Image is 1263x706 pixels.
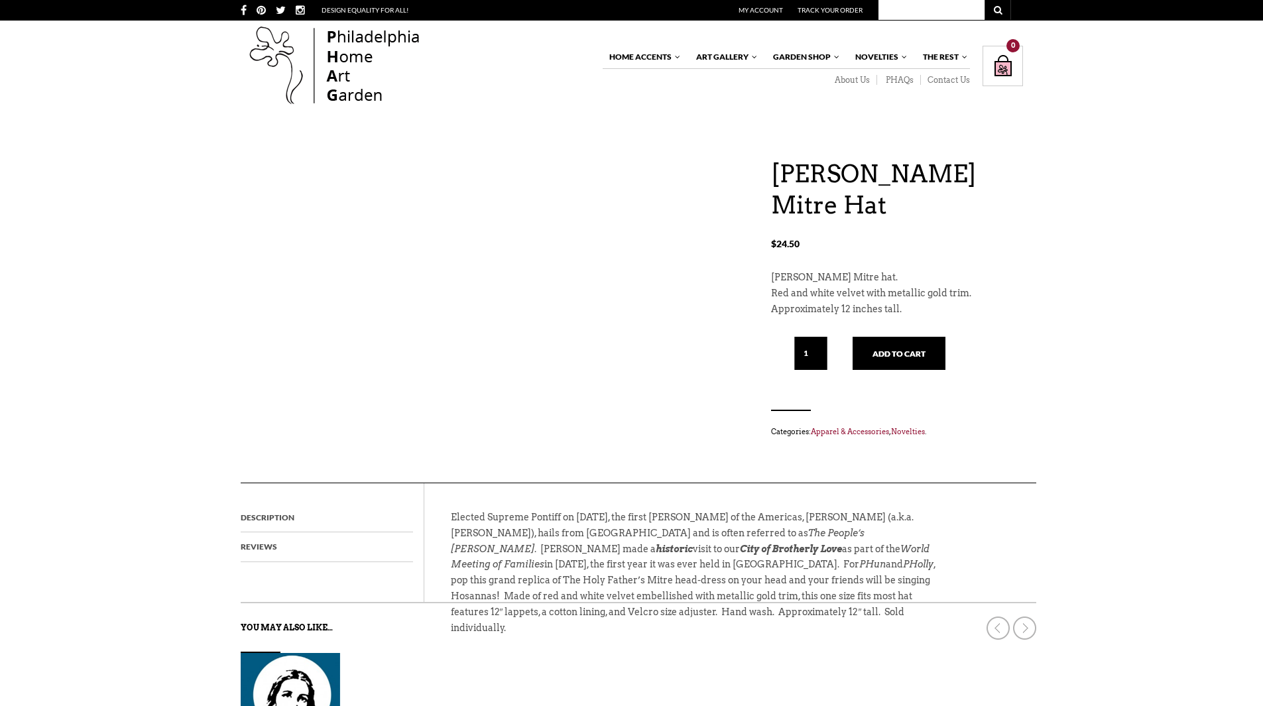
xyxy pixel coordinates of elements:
[891,427,925,436] a: Novelties
[921,75,970,86] a: Contact Us
[849,46,908,68] a: Novelties
[739,6,783,14] a: My Account
[451,510,951,649] p: Elected Supreme Pontiff on [DATE], the first [PERSON_NAME] of the Americas, [PERSON_NAME] (a.k.a....
[241,532,277,561] a: Reviews
[771,238,800,249] bdi: 24.50
[877,75,921,86] a: PHAQs
[603,46,682,68] a: Home Accents
[771,302,1023,318] p: Approximately 12 inches tall.
[916,46,969,68] a: The Rest
[771,270,1023,286] p: [PERSON_NAME] Mitre hat.
[740,544,842,554] em: City of Brotherly Love
[798,6,863,14] a: Track Your Order
[794,337,827,370] input: Qty
[241,503,294,532] a: Description
[1006,39,1020,52] div: 0
[766,46,841,68] a: Garden Shop
[771,286,1023,302] p: Red and white velvet with metallic gold trim.
[903,559,933,569] em: PHolly
[853,337,945,370] button: Add to cart
[241,622,333,632] strong: You may also like…
[826,75,877,86] a: About Us
[771,238,776,249] span: $
[451,528,865,554] em: The People’s [PERSON_NAME]
[771,158,1023,221] h1: [PERSON_NAME] Mitre Hat
[859,559,886,569] em: PHun
[690,46,758,68] a: Art Gallery
[811,427,889,436] a: Apparel & Accessories
[771,424,1023,439] span: Categories: , .
[656,544,693,554] strong: historic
